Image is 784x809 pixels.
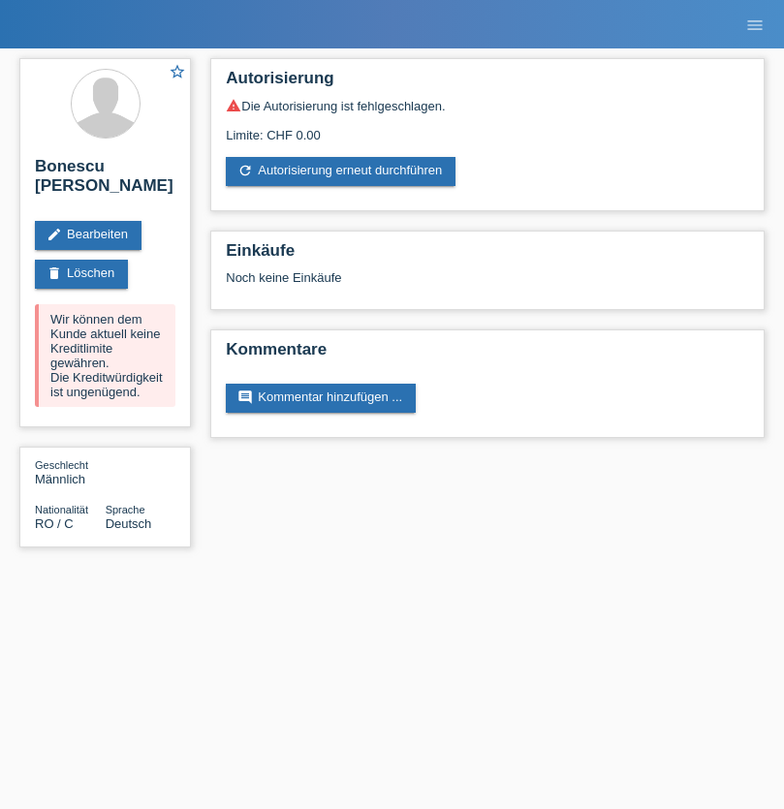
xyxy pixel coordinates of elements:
a: star_border [169,63,186,83]
i: warning [226,98,241,113]
div: Limite: CHF 0.00 [226,113,749,142]
a: commentKommentar hinzufügen ... [226,384,416,413]
span: Sprache [106,504,145,515]
div: Männlich [35,457,106,486]
i: refresh [237,163,253,178]
span: Rumänien / C / 28.08.2021 [35,516,74,531]
a: editBearbeiten [35,221,141,250]
i: comment [237,389,253,405]
i: menu [745,16,765,35]
span: Deutsch [106,516,152,531]
div: Noch keine Einkäufe [226,270,749,299]
span: Nationalität [35,504,88,515]
i: edit [47,227,62,242]
a: menu [736,18,774,30]
div: Wir können dem Kunde aktuell keine Kreditlimite gewähren. Die Kreditwürdigkeit ist ungenügend. [35,304,175,407]
a: deleteLöschen [35,260,128,289]
h2: Bonescu [PERSON_NAME] [35,157,175,205]
h2: Autorisierung [226,69,749,98]
a: refreshAutorisierung erneut durchführen [226,157,455,186]
span: Geschlecht [35,459,88,471]
i: delete [47,265,62,281]
h2: Kommentare [226,340,749,369]
i: star_border [169,63,186,80]
h2: Einkäufe [226,241,749,270]
div: Die Autorisierung ist fehlgeschlagen. [226,98,749,113]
